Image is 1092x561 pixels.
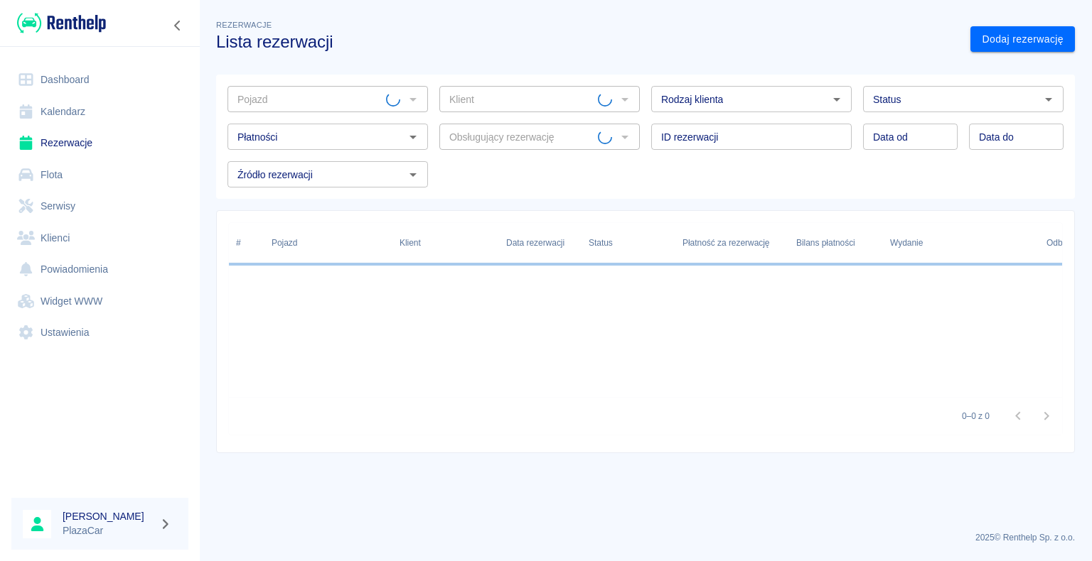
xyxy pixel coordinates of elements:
[582,223,675,263] div: Status
[167,16,188,35] button: Zwiń nawigację
[682,223,770,263] div: Płatność za rezerwację
[499,223,582,263] div: Data rezerwacji
[11,190,188,222] a: Serwisy
[675,223,789,263] div: Płatność za rezerwację
[11,285,188,317] a: Widget WWW
[400,223,421,263] div: Klient
[11,96,188,128] a: Kalendarz
[11,11,106,35] a: Renthelp logo
[11,254,188,285] a: Powiadomienia
[229,223,264,263] div: #
[970,26,1075,53] a: Dodaj rezerwację
[1039,89,1059,109] button: Otwórz
[11,317,188,349] a: Ustawienia
[11,127,188,159] a: Rezerwacje
[11,159,188,191] a: Flota
[827,89,847,109] button: Otwórz
[1046,223,1072,263] div: Odbiór
[216,32,959,52] h3: Lista rezerwacji
[589,223,613,263] div: Status
[17,11,106,35] img: Renthelp logo
[789,223,883,263] div: Bilans płatności
[890,223,923,263] div: Wydanie
[392,223,499,263] div: Klient
[506,223,564,263] div: Data rezerwacji
[63,523,154,538] p: PlazaCar
[216,531,1075,544] p: 2025 © Renthelp Sp. z o.o.
[63,509,154,523] h6: [PERSON_NAME]
[962,410,990,423] p: 0–0 z 0
[883,223,1039,263] div: Wydanie
[863,124,958,150] input: DD.MM.YYYY
[11,64,188,96] a: Dashboard
[403,165,423,185] button: Otwórz
[403,127,423,147] button: Otwórz
[216,21,272,29] span: Rezerwacje
[236,223,241,263] div: #
[969,124,1064,150] input: DD.MM.YYYY
[796,223,855,263] div: Bilans płatności
[11,222,188,254] a: Klienci
[264,223,392,263] div: Pojazd
[272,223,297,263] div: Pojazd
